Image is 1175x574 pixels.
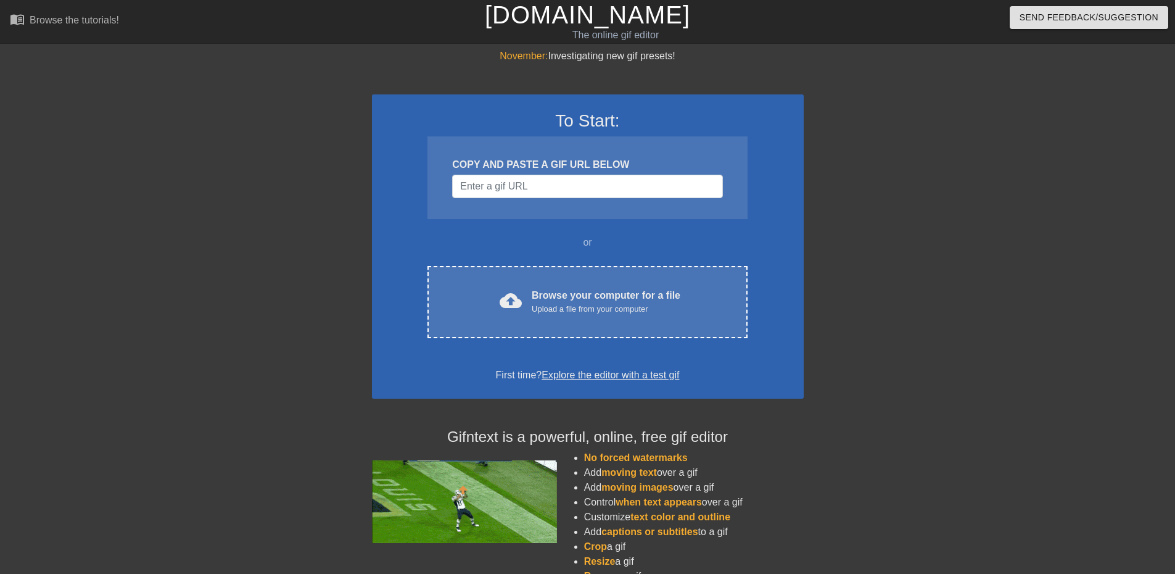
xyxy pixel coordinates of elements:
[584,556,616,567] span: Resize
[500,289,522,312] span: cloud_upload
[584,510,804,525] li: Customize
[630,512,730,522] span: text color and outline
[372,460,557,543] img: football_small.gif
[584,554,804,569] li: a gif
[584,541,607,552] span: Crop
[452,157,722,172] div: COPY AND PASTE A GIF URL BELOW
[584,495,804,510] li: Control over a gif
[584,465,804,480] li: Add over a gif
[584,525,804,539] li: Add to a gif
[388,110,788,131] h3: To Start:
[1020,10,1158,25] span: Send Feedback/Suggestion
[398,28,833,43] div: The online gif editor
[372,428,804,446] h4: Gifntext is a powerful, online, free gif editor
[10,12,119,31] a: Browse the tutorials!
[452,175,722,198] input: Username
[532,303,680,315] div: Upload a file from your computer
[1010,6,1168,29] button: Send Feedback/Suggestion
[10,12,25,27] span: menu_book
[30,15,119,25] div: Browse the tutorials!
[532,288,680,315] div: Browse your computer for a file
[542,370,679,380] a: Explore the editor with a test gif
[601,526,698,537] span: captions or subtitles
[500,51,548,61] span: November:
[584,480,804,495] li: Add over a gif
[404,235,772,250] div: or
[616,497,702,507] span: when text appears
[601,482,673,493] span: moving images
[584,539,804,554] li: a gif
[601,467,657,478] span: moving text
[584,452,688,463] span: No forced watermarks
[485,1,690,28] a: [DOMAIN_NAME]
[372,49,804,64] div: Investigating new gif presets!
[388,368,788,383] div: First time?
